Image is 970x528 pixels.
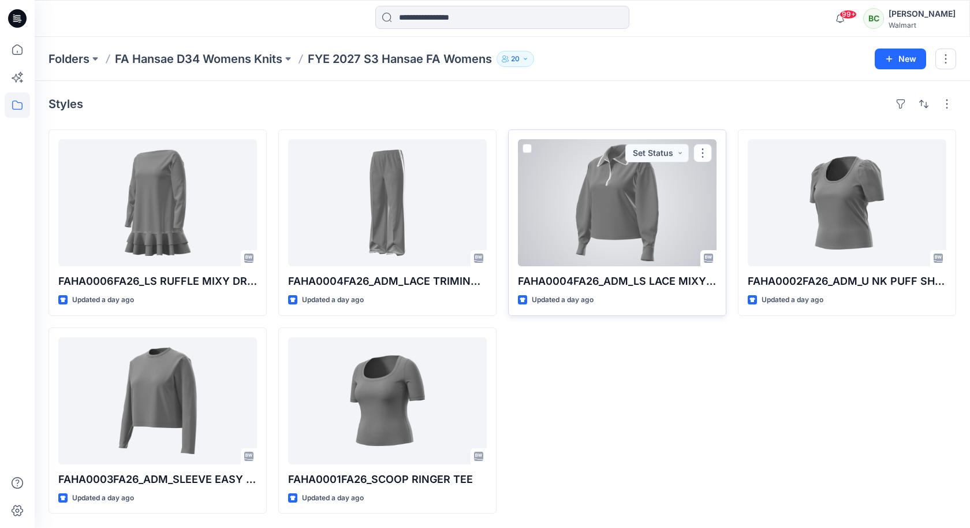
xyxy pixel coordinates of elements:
button: New [875,49,926,69]
a: FAHA0006FA26_LS RUFFLE MIXY DRESS [58,139,257,266]
p: Updated a day ago [532,294,594,306]
p: FAHA0002FA26_ADM_U NK PUFF SHLDR TEE [748,273,946,289]
p: Updated a day ago [72,492,134,504]
p: FAHA0003FA26_ADM_SLEEVE EASY TEE [58,471,257,488]
p: Updated a day ago [302,294,364,306]
p: FAHA0004FA26_ADM_LS LACE MIXY POLO [518,273,717,289]
p: Updated a day ago [302,492,364,504]
a: FA Hansae D34 Womens Knits [115,51,282,67]
a: Folders [48,51,89,67]
p: FAHA0006FA26_LS RUFFLE MIXY DRESS [58,273,257,289]
span: 99+ [840,10,857,19]
div: BC [863,8,884,29]
div: [PERSON_NAME] [889,7,956,21]
a: FAHA0002FA26_ADM_U NK PUFF SHLDR TEE [748,139,946,266]
p: 20 [511,53,520,65]
p: FAHA0004FA26_ADM_LACE TRIMING TRACKPANT [288,273,487,289]
a: FAHA0001FA26_SCOOP RINGER TEE [288,337,487,464]
p: FAHA0001FA26_SCOOP RINGER TEE [288,471,487,488]
p: Updated a day ago [762,294,823,306]
a: FAHA0003FA26_ADM_SLEEVE EASY TEE [58,337,257,464]
h4: Styles [48,97,83,111]
button: 20 [497,51,534,67]
a: FAHA0004FA26_ADM_LACE TRIMING TRACKPANT [288,139,487,266]
p: Updated a day ago [72,294,134,306]
div: Walmart [889,21,956,29]
a: FAHA0004FA26_ADM_LS LACE MIXY POLO [518,139,717,266]
p: FYE 2027 S3 Hansae FA Womens [308,51,492,67]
